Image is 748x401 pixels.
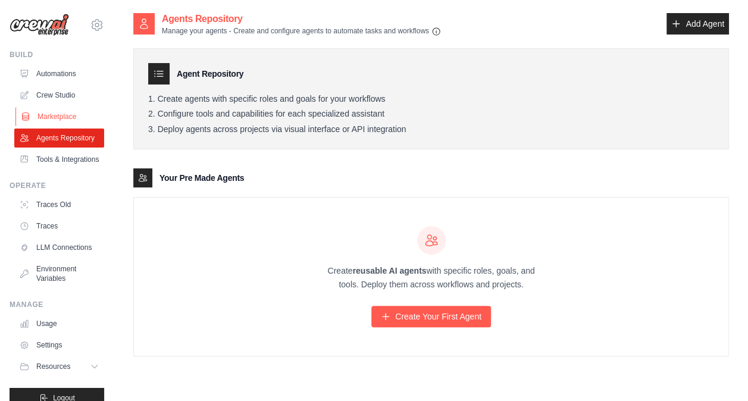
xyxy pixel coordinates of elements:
a: Traces [14,217,104,236]
li: Create agents with specific roles and goals for your workflows [148,94,714,105]
span: Resources [36,362,70,371]
div: Build [10,50,104,59]
a: Crew Studio [14,86,104,105]
div: Operate [10,181,104,190]
a: Tools & Integrations [14,150,104,169]
a: Add Agent [666,13,729,35]
li: Deploy agents across projects via visual interface or API integration [148,124,714,135]
a: LLM Connections [14,238,104,257]
a: Agents Repository [14,129,104,148]
a: Create Your First Agent [371,306,491,327]
button: Resources [14,357,104,376]
a: Settings [14,336,104,355]
li: Configure tools and capabilities for each specialized assistant [148,109,714,120]
a: Traces Old [14,195,104,214]
h2: Agents Repository [162,12,441,26]
a: Environment Variables [14,259,104,288]
a: Usage [14,314,104,333]
strong: reusable AI agents [352,266,426,275]
a: Marketplace [15,107,105,126]
p: Manage your agents - Create and configure agents to automate tasks and workflows [162,26,441,36]
h3: Your Pre Made Agents [159,172,244,184]
img: Logo [10,14,69,36]
div: Manage [10,300,104,309]
a: Automations [14,64,104,83]
h3: Agent Repository [177,68,243,80]
p: Create with specific roles, goals, and tools. Deploy them across workflows and projects. [317,264,546,292]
